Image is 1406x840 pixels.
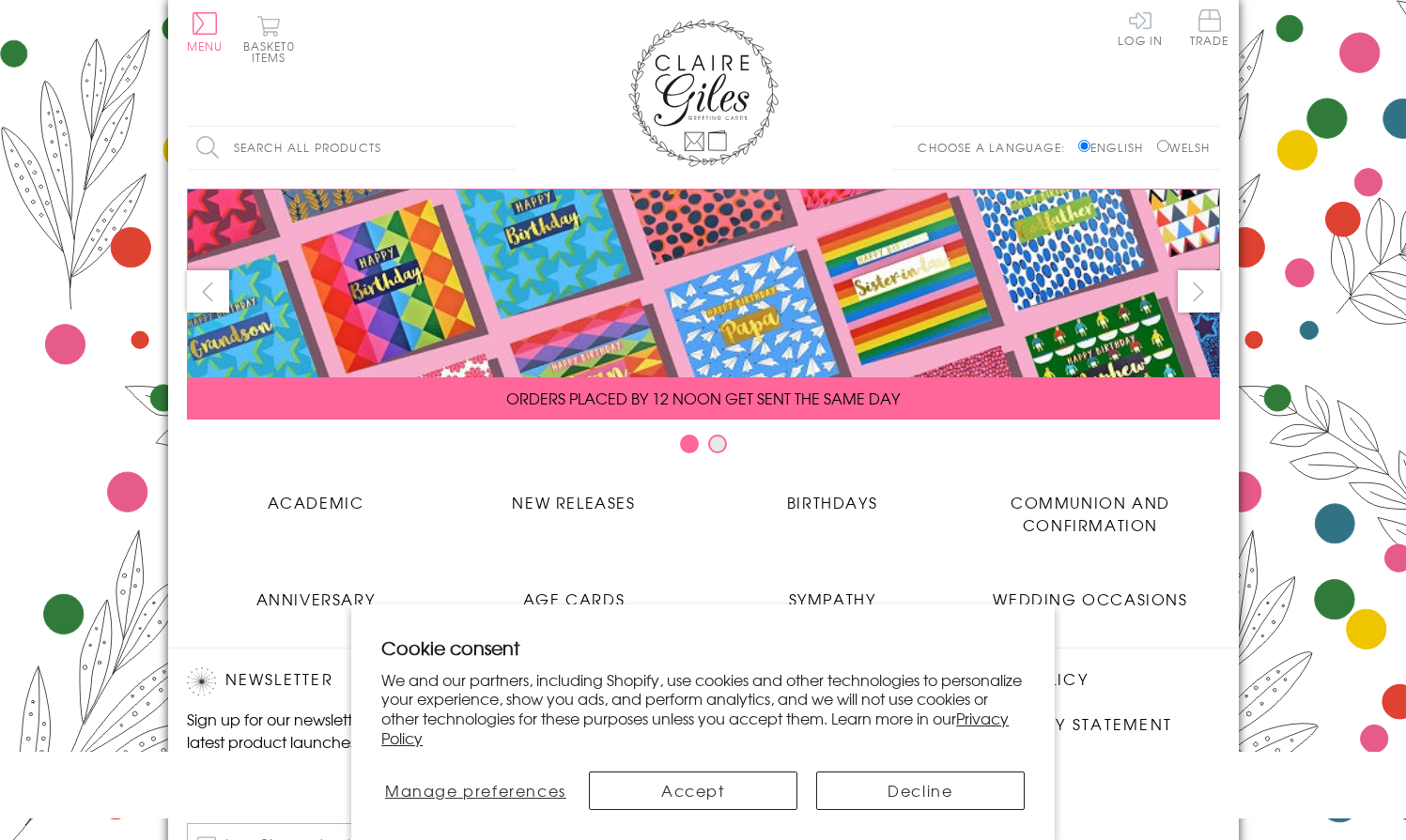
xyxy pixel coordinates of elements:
span: Communion and Confirmation [1011,491,1170,536]
label: Welsh [1157,139,1211,156]
h2: Newsletter [187,667,506,695]
span: Age Cards [523,588,625,610]
button: Decline [816,771,1025,810]
span: Academic [268,491,364,513]
input: English [1078,140,1090,152]
a: Age Cards [445,573,703,610]
a: Birthdays [703,477,962,513]
a: Academic [187,477,445,513]
p: Choose a language: [918,139,1074,156]
div: Carousel Pagination [187,434,1220,463]
span: ORDERS PLACED BY 12 NOON GET SENT THE SAME DAY [506,387,900,409]
img: Claire Giles Greetings Cards [628,19,779,167]
span: Menu [187,38,224,54]
button: Carousel Page 2 [708,435,727,453]
button: Accept [589,771,797,810]
span: Sympathy [789,588,876,610]
span: Trade [1190,9,1229,46]
button: Manage preferences [381,771,569,810]
button: Basket0 items [243,15,295,63]
input: Search [497,127,516,169]
a: Communion and Confirmation [962,477,1220,536]
span: Anniversary [256,588,376,610]
button: Menu [187,12,224,52]
button: Carousel Page 1 (Current Slide) [680,435,699,453]
span: 0 items [252,38,295,66]
a: Privacy Policy [381,707,1009,749]
a: Wedding Occasions [962,573,1220,610]
a: New Releases [445,477,703,513]
p: We and our partners, including Shopify, use cookies and other technologies to personalize your ex... [381,670,1025,748]
a: Trade [1190,9,1229,50]
a: Sympathy [703,573,962,610]
a: Anniversary [187,573,445,610]
label: English [1078,139,1152,156]
button: next [1178,270,1220,313]
input: Search all products [187,127,516,169]
a: Accessibility Statement [938,712,1172,738]
button: prev [187,270,229,313]
span: Wedding Occasions [993,588,1187,610]
p: Sign up for our newsletter to receive the latest product launches, news and offers directly to yo... [187,708,506,775]
span: Birthdays [787,491,877,513]
h2: Cookie consent [381,634,1025,661]
input: Welsh [1157,140,1169,152]
span: New Releases [512,491,635,513]
span: Manage preferences [385,779,566,802]
a: Log In [1118,9,1163,46]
